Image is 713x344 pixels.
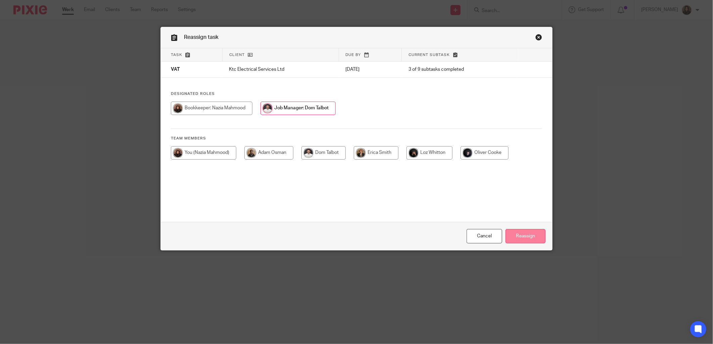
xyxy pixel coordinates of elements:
span: Reassign task [184,35,219,40]
span: Current subtask [409,53,450,57]
p: Ktc Electrical Services Ltd [229,66,332,73]
span: Due by [346,53,361,57]
span: VAT [171,67,180,72]
p: [DATE] [345,66,395,73]
span: Client [229,53,245,57]
span: Task [171,53,182,57]
a: Close this dialog window [467,229,502,243]
h4: Designated Roles [171,91,542,97]
td: 3 of 9 subtasks completed [402,62,518,78]
h4: Team members [171,136,542,141]
a: Close this dialog window [535,34,542,43]
input: Reassign [506,229,545,243]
